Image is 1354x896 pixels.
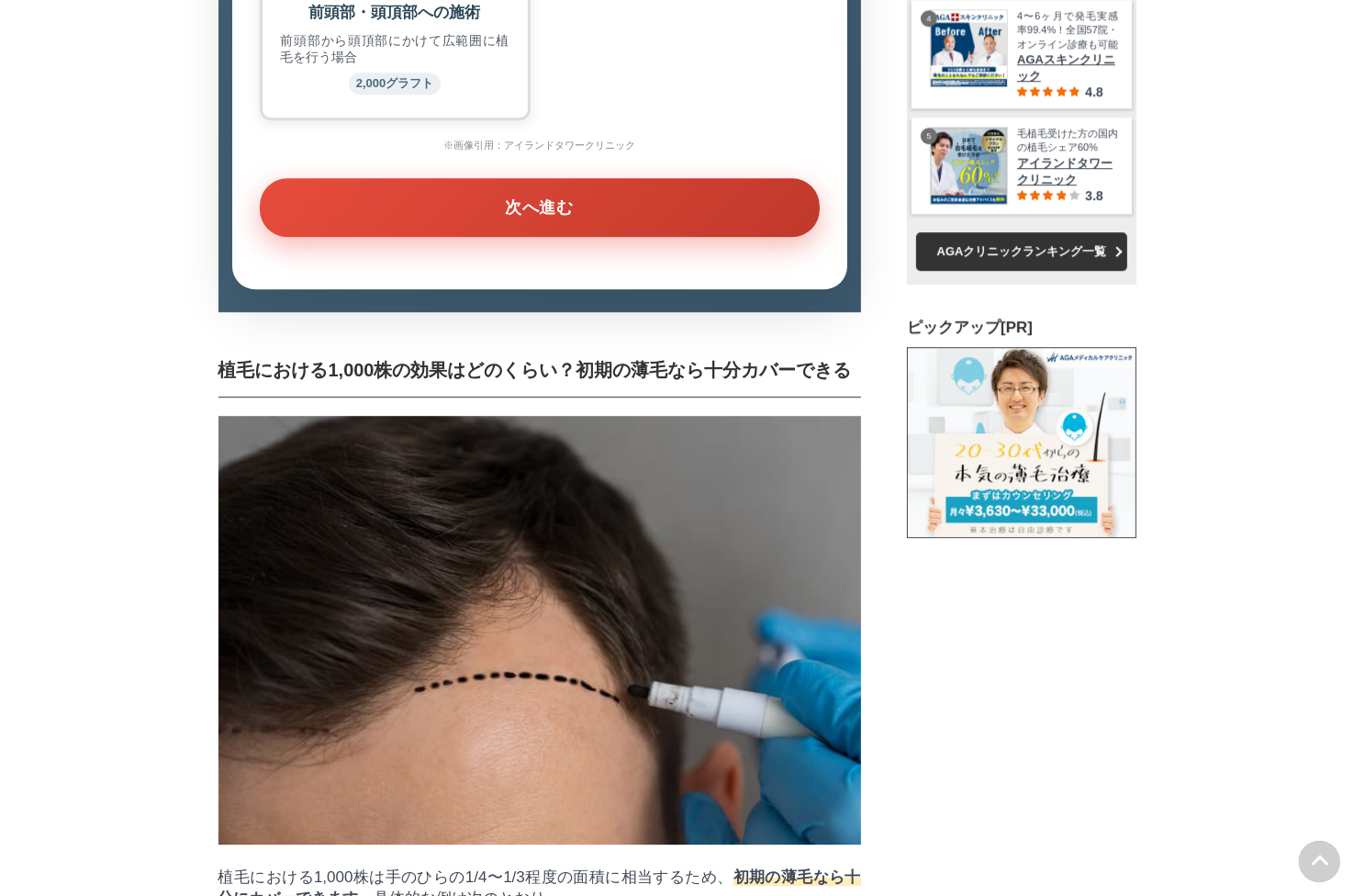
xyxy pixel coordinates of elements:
[916,232,1127,271] a: AGAクリニックランキング一覧
[1085,84,1102,99] span: 4.8
[260,139,820,152] div: ※画像引用：アイランドタワークリニック
[309,4,481,21] span: 前頭部・頭頂部への施術
[349,73,442,95] small: 2,000グラフト
[930,127,1118,205] a: アイランドタワークリニック 毛植毛受けた方の国内の植毛シェア60% アイランドタワークリニック 3.8
[218,360,852,380] span: 植毛における1,000株の効果はどのくらい？初期の薄毛なら十分カバーできる
[930,9,1118,99] a: AGAスキンクリニック 4〜6ヶ月で発毛実感率99.4%！全国57院・オンライン診療も可能 AGAスキンクリニック 4.8
[931,128,1007,204] img: アイランドタワークリニック
[1017,51,1118,84] span: AGAスキンクリニック
[907,317,1136,338] h3: ピックアップ[PR]
[1017,155,1118,188] span: アイランドタワークリニック
[1017,9,1118,51] span: 4〜6ヶ月で発毛実感率99.4%！全国57院・オンライン診療も可能
[907,347,1136,538] img: AGAメディカルケアクリニック
[1085,188,1102,203] span: 3.8
[281,32,509,65] p: 前頭部から頭頂部にかけて広範囲に植毛を行う場合
[1299,841,1340,882] img: PAGE UP
[260,178,820,237] button: 次へ進む
[218,416,861,845] img: 植毛
[1017,127,1118,155] span: 毛植毛受けた方の国内の植毛シェア60%
[931,10,1007,86] img: AGAスキンクリニック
